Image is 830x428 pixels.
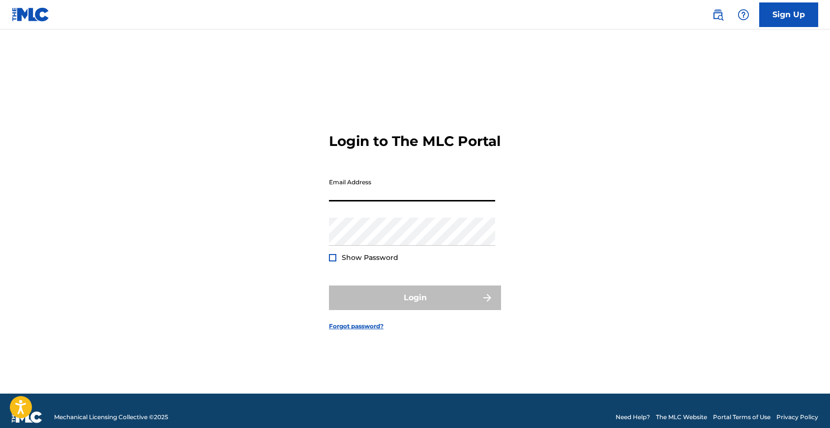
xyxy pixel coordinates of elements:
img: search [712,9,724,21]
a: Forgot password? [329,322,384,331]
a: Privacy Policy [776,413,818,422]
a: The MLC Website [656,413,707,422]
a: Sign Up [759,2,818,27]
a: Public Search [708,5,728,25]
span: Mechanical Licensing Collective © 2025 [54,413,168,422]
a: Need Help? [616,413,650,422]
iframe: Chat Widget [781,381,830,428]
span: Show Password [342,253,398,262]
img: help [738,9,749,21]
h3: Login to The MLC Portal [329,133,501,150]
img: MLC Logo [12,7,50,22]
a: Portal Terms of Use [713,413,771,422]
div: Help [734,5,753,25]
img: logo [12,411,42,423]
